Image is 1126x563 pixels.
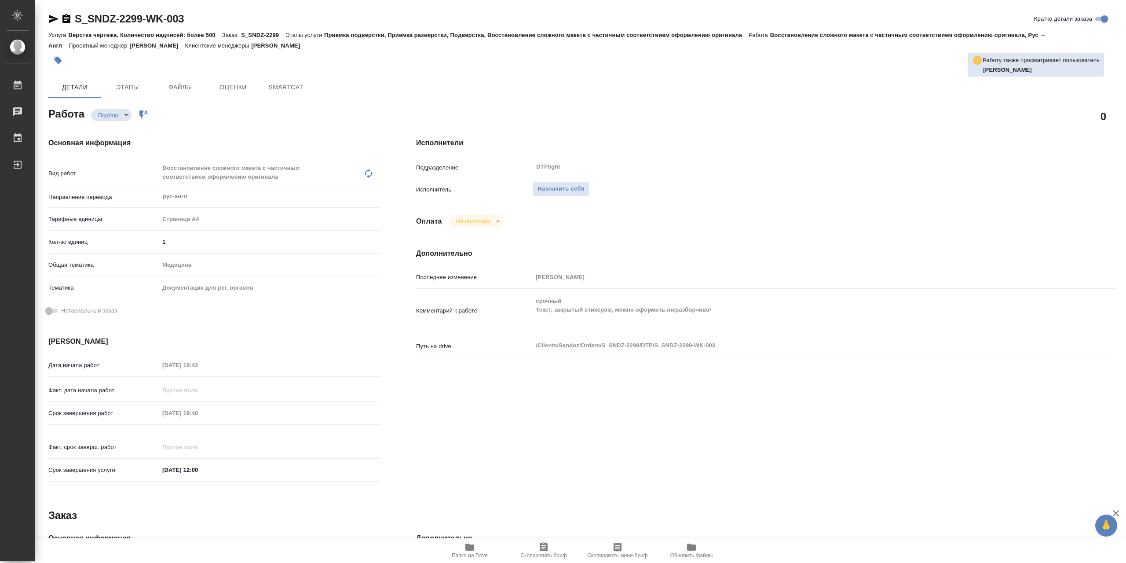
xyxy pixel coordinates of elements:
[433,538,507,563] button: Папка на Drive
[533,181,589,197] button: Назначить себя
[416,306,533,315] p: Комментарий к работе
[48,508,77,523] h2: Заказ
[1100,109,1106,124] h2: 0
[324,32,749,38] p: Приемка подверстки, Приемка разверстки, Подверстка, Восстановление сложного макета с частичным со...
[159,464,236,476] input: ✎ Введи что-нибудь
[533,338,1058,353] textarea: /Clients/Sandoz/Orders/S_SNDZ-2299/DTP/S_SNDZ-2299-WK-003
[507,538,581,563] button: Скопировать бриф
[285,32,324,38] p: Этапы услуги
[159,407,236,419] input: Пустое поле
[48,283,159,292] p: Тематика
[48,238,159,247] p: Кол-во единиц
[61,14,72,24] button: Скопировать ссылку
[159,280,381,295] div: Документация для рег. органов
[48,215,159,224] p: Тарифные единицы
[48,533,381,544] h4: Основная информация
[159,359,236,372] input: Пустое поле
[130,42,185,49] p: [PERSON_NAME]
[983,66,1032,73] b: [PERSON_NAME]
[159,258,381,272] div: Медицина
[222,32,241,38] p: Заказ:
[48,193,159,202] p: Направление перевода
[75,13,184,25] a: S_SNDZ-2299-WK-003
[453,217,493,225] button: Не оплачена
[159,441,236,453] input: Пустое поле
[48,105,84,121] h2: Работа
[48,169,159,178] p: Вид работ
[48,361,159,370] p: Дата начала работ
[537,184,584,194] span: Назначить себя
[159,82,201,93] span: Файлы
[416,163,533,172] p: Подразделение
[185,42,252,49] p: Клиентские менеджеры
[749,32,770,38] p: Работа
[1095,515,1117,537] button: 🙏
[670,552,713,559] span: Обновить файлы
[416,342,533,351] p: Путь на drive
[48,386,159,395] p: Факт. дата начала работ
[159,236,381,248] input: ✎ Введи что-нибудь
[61,306,117,315] span: Нотариальный заказ
[416,138,1116,148] h4: Исполнители
[520,552,567,559] span: Скопировать бриф
[1099,516,1114,535] span: 🙏
[983,66,1100,74] p: Чулец Елена
[416,273,533,282] p: Последнее изменение
[212,82,254,93] span: Оценки
[983,56,1100,65] p: Работу также просматривает пользователь
[48,32,68,38] p: Услуга
[251,42,307,49] p: [PERSON_NAME]
[69,42,129,49] p: Проектный менеджер
[159,384,236,397] input: Пустое поле
[533,271,1058,283] input: Пустое поле
[452,552,488,559] span: Папка на Drive
[95,111,121,119] button: Подбор
[48,466,159,475] p: Срок завершения услуги
[68,32,222,38] p: Верстка чертежа. Количество надписей: более 500
[416,248,1116,259] h4: Дополнительно
[416,533,1116,544] h4: Дополнительно
[533,294,1058,326] textarea: срочный Текст, закрытый стикером, можно оформить /неразборчиво/
[416,185,533,194] p: Исполнитель
[416,216,442,227] h4: Оплата
[654,538,728,563] button: Обновить файлы
[48,409,159,418] p: Срок завершения работ
[48,443,159,452] p: Факт. срок заверш. работ
[106,82,149,93] span: Этапы
[48,138,381,148] h4: Основная информация
[48,51,68,70] button: Добавить тэг
[48,336,381,347] h4: [PERSON_NAME]
[449,215,503,227] div: Подбор
[48,261,159,269] p: Общая тематика
[241,32,285,38] p: S_SNDZ-2299
[587,552,647,559] span: Скопировать мини-бриф
[265,82,307,93] span: SmartCat
[54,82,96,93] span: Детали
[1034,15,1092,23] span: Кратко детали заказа
[91,109,132,121] div: Подбор
[581,538,654,563] button: Скопировать мини-бриф
[159,212,381,227] div: Страница А4
[48,14,59,24] button: Скопировать ссылку для ЯМессенджера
